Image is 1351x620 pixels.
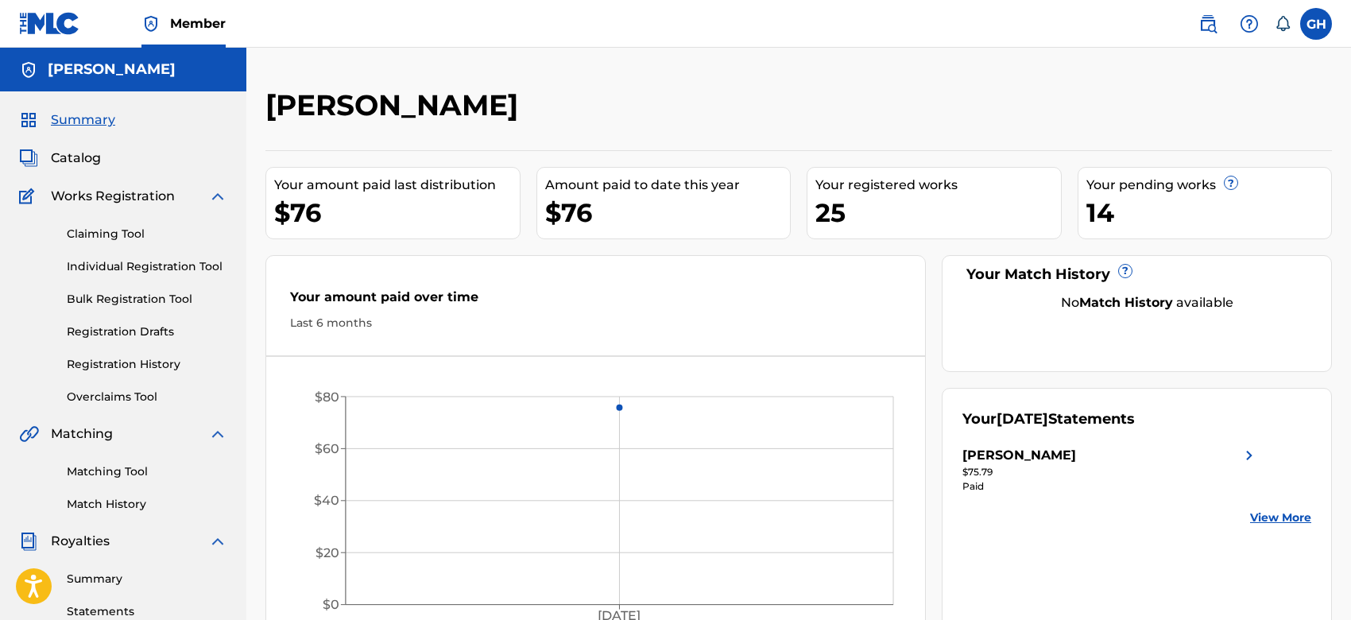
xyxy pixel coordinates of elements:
[1240,446,1259,465] img: right chevron icon
[19,110,115,130] a: SummarySummary
[51,149,101,168] span: Catalog
[962,446,1076,465] div: [PERSON_NAME]
[19,12,80,35] img: MLC Logo
[19,532,38,551] img: Royalties
[274,195,520,231] div: $76
[67,324,227,340] a: Registration Drafts
[315,441,339,456] tspan: $60
[815,195,1061,231] div: 25
[1306,393,1351,521] iframe: Resource Center
[67,463,227,480] a: Matching Tool
[208,532,227,551] img: expand
[19,60,38,79] img: Accounts
[290,315,901,331] div: Last 6 months
[67,389,227,405] a: Overclaims Tool
[1300,8,1332,40] div: User Menu
[962,264,1311,285] div: Your Match History
[1119,265,1132,277] span: ?
[19,149,101,168] a: CatalogCatalog
[67,258,227,275] a: Individual Registration Tool
[315,545,339,560] tspan: $20
[1086,176,1332,195] div: Your pending works
[67,356,227,373] a: Registration History
[962,479,1259,494] div: Paid
[1240,14,1259,33] img: help
[1192,8,1224,40] a: Public Search
[962,465,1259,479] div: $75.79
[997,410,1048,428] span: [DATE]
[1233,8,1265,40] div: Help
[208,424,227,444] img: expand
[67,226,227,242] a: Claiming Tool
[323,597,339,612] tspan: $0
[290,288,901,315] div: Your amount paid over time
[208,187,227,206] img: expand
[982,293,1311,312] div: No available
[1225,176,1237,189] span: ?
[67,291,227,308] a: Bulk Registration Tool
[274,176,520,195] div: Your amount paid last distribution
[67,496,227,513] a: Match History
[545,195,791,231] div: $76
[1086,195,1332,231] div: 14
[1198,14,1217,33] img: search
[265,87,526,123] h2: [PERSON_NAME]
[19,424,39,444] img: Matching
[51,424,113,444] span: Matching
[962,409,1135,430] div: Your Statements
[51,187,175,206] span: Works Registration
[815,176,1061,195] div: Your registered works
[19,187,40,206] img: Works Registration
[170,14,226,33] span: Member
[48,60,176,79] h5: Gary Harrison
[315,389,339,405] tspan: $80
[545,176,791,195] div: Amount paid to date this year
[314,494,339,509] tspan: $40
[1275,16,1291,32] div: Notifications
[19,110,38,130] img: Summary
[19,149,38,168] img: Catalog
[141,14,161,33] img: Top Rightsholder
[67,571,227,587] a: Summary
[1079,295,1173,310] strong: Match History
[51,532,110,551] span: Royalties
[962,446,1259,494] a: [PERSON_NAME]right chevron icon$75.79Paid
[67,603,227,620] a: Statements
[51,110,115,130] span: Summary
[1250,510,1311,526] a: View More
